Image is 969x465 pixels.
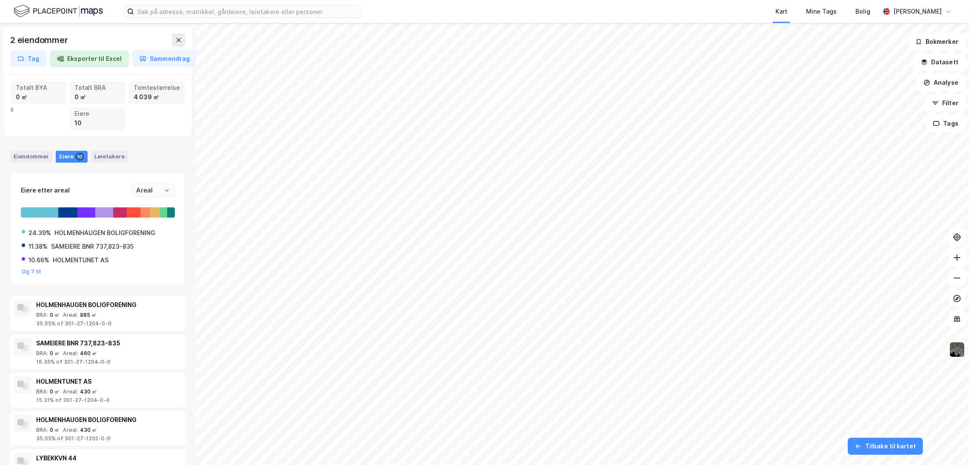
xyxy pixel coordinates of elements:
[63,388,78,395] div: Areal :
[75,109,120,118] div: Eiere
[50,312,60,319] div: 0 ㎡
[75,152,84,161] div: 10
[36,397,182,404] div: 15.31% of 301-27-1204-0-0
[132,50,197,67] button: Sammendrag
[28,241,48,252] div: 11.38%
[134,83,180,92] div: Tomtestørrelse
[925,95,966,112] button: Filter
[21,185,132,195] div: Eiere etter areal
[28,228,51,238] div: 24.39%
[36,312,48,319] div: BRA :
[50,427,60,433] div: 0 ㎡
[848,438,923,455] button: Tilbake til kartet
[10,33,70,47] div: 2 eiendommer
[75,83,120,92] div: Totalt BRA
[80,427,97,433] div: 430 ㎡
[50,388,60,395] div: 0 ㎡
[63,427,78,433] div: Areal :
[36,338,182,348] div: SAMEIERE BNR 737,823-835
[10,50,46,67] button: Tag
[36,453,182,463] div: LYBEKKVN 44
[36,359,182,365] div: 16.35% of 301-27-1204-0-0
[893,6,942,17] div: [PERSON_NAME]
[36,435,182,442] div: 35.05% of 301-27-1202-0-0
[50,50,129,67] button: Eksporter til Excel
[75,92,120,102] div: 0 ㎡
[134,5,361,18] input: Søk på adresse, matrikkel, gårdeiere, leietakere eller personer
[51,241,134,252] div: SAMEIERE BNR 737,823-835
[80,350,97,357] div: 460 ㎡
[50,350,60,357] div: 0 ㎡
[134,92,180,102] div: 4 039 ㎡
[36,427,48,433] div: BRA :
[75,118,120,128] div: 10
[63,350,78,357] div: Areal :
[22,268,41,275] button: Og 7 til
[16,92,61,102] div: 0 ㎡
[926,424,969,465] div: Kontrollprogram for chat
[36,388,48,395] div: BRA :
[806,6,837,17] div: Mine Tags
[80,388,97,395] div: 430 ㎡
[36,350,48,357] div: BRA :
[53,255,108,265] div: HOLMENTUNET AS
[855,6,870,17] div: Bolig
[775,6,787,17] div: Kart
[36,415,182,425] div: HOLMENHAUGEN BOLIGFORENING
[926,424,969,465] iframe: Chat Widget
[56,151,88,163] div: Eiere
[16,83,61,92] div: Totalt BYA
[10,151,52,163] div: Eiendommer
[28,255,49,265] div: 10.66%
[14,4,103,19] img: logo.f888ab2527a4732fd821a326f86c7f29.svg
[63,312,78,319] div: Areal :
[133,184,174,197] input: ClearOpen
[80,312,97,319] div: 985 ㎡
[926,115,966,132] button: Tags
[949,342,965,358] img: 9k=
[54,228,155,238] div: HOLMENHAUGEN BOLIGFORENING
[914,54,966,71] button: Datasett
[163,187,170,194] button: Open
[11,81,185,130] div: 0
[908,33,966,50] button: Bokmerker
[36,300,182,310] div: HOLMENHAUGEN BOLIGFORENING
[916,74,966,91] button: Analyse
[36,320,182,327] div: 35.05% of 301-27-1204-0-0
[36,376,182,387] div: HOLMENTUNET AS
[91,151,128,163] div: Leietakere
